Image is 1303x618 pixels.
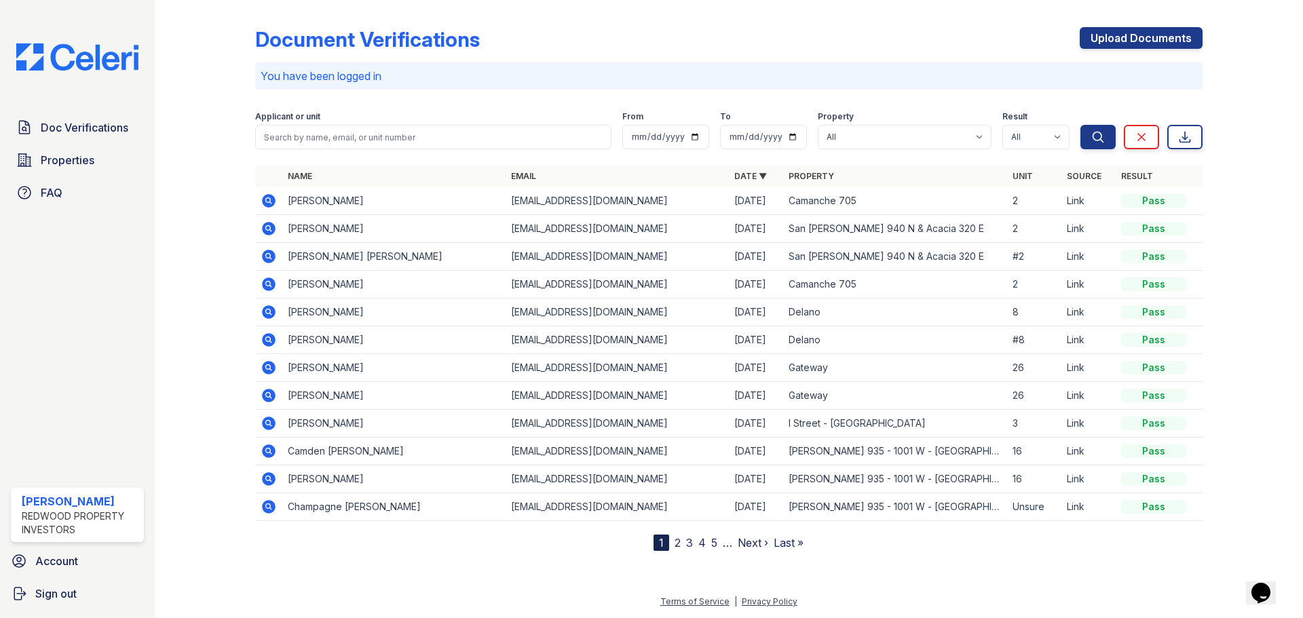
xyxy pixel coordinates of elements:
[506,438,729,465] td: [EMAIL_ADDRESS][DOMAIN_NAME]
[1121,194,1186,208] div: Pass
[255,27,480,52] div: Document Verifications
[1007,326,1061,354] td: #8
[1061,187,1116,215] td: Link
[255,111,320,122] label: Applicant or unit
[22,493,138,509] div: [PERSON_NAME]
[742,596,797,606] a: Privacy Policy
[783,326,1006,354] td: Delano
[783,298,1006,326] td: Delano
[5,547,149,575] a: Account
[282,271,506,298] td: [PERSON_NAME]
[729,410,783,438] td: [DATE]
[506,271,729,298] td: [EMAIL_ADDRESS][DOMAIN_NAME]
[1121,389,1186,402] div: Pass
[255,125,611,149] input: Search by name, email, or unit number
[1007,215,1061,243] td: 2
[783,243,1006,271] td: San [PERSON_NAME] 940 N & Acacia 320 E
[1121,500,1186,514] div: Pass
[506,187,729,215] td: [EMAIL_ADDRESS][DOMAIN_NAME]
[1007,298,1061,326] td: 8
[1061,215,1116,243] td: Link
[686,536,693,549] a: 3
[1121,333,1186,347] div: Pass
[282,298,506,326] td: [PERSON_NAME]
[1061,243,1116,271] td: Link
[1121,305,1186,319] div: Pass
[729,271,783,298] td: [DATE]
[506,382,729,410] td: [EMAIL_ADDRESS][DOMAIN_NAME]
[723,535,732,551] span: …
[783,354,1006,382] td: Gateway
[35,553,78,569] span: Account
[506,465,729,493] td: [EMAIL_ADDRESS][DOMAIN_NAME]
[774,536,804,549] a: Last »
[282,410,506,438] td: [PERSON_NAME]
[729,187,783,215] td: [DATE]
[783,215,1006,243] td: San [PERSON_NAME] 940 N & Acacia 320 E
[1121,277,1186,291] div: Pass
[1121,222,1186,235] div: Pass
[282,465,506,493] td: [PERSON_NAME]
[783,438,1006,465] td: [PERSON_NAME] 935 - 1001 W - [GEOGRAPHIC_DATA] Apartments
[506,298,729,326] td: [EMAIL_ADDRESS][DOMAIN_NAME]
[506,354,729,382] td: [EMAIL_ADDRESS][DOMAIN_NAME]
[282,382,506,410] td: [PERSON_NAME]
[1061,326,1116,354] td: Link
[789,171,834,181] a: Property
[506,215,729,243] td: [EMAIL_ADDRESS][DOMAIN_NAME]
[783,410,1006,438] td: I Street - [GEOGRAPHIC_DATA]
[1007,438,1061,465] td: 16
[5,43,149,71] img: CE_Logo_Blue-a8612792a0a2168367f1c8372b55b34899dd931a85d93a1a3d3e32e68fde9ad4.png
[506,493,729,521] td: [EMAIL_ADDRESS][DOMAIN_NAME]
[1061,493,1116,521] td: Link
[1007,271,1061,298] td: 2
[11,114,144,141] a: Doc Verifications
[720,111,731,122] label: To
[11,179,144,206] a: FAQ
[511,171,536,181] a: Email
[261,68,1197,84] p: You have been logged in
[506,410,729,438] td: [EMAIL_ADDRESS][DOMAIN_NAME]
[1002,111,1027,122] label: Result
[729,298,783,326] td: [DATE]
[1121,171,1153,181] a: Result
[729,215,783,243] td: [DATE]
[282,187,506,215] td: [PERSON_NAME]
[783,493,1006,521] td: [PERSON_NAME] 935 - 1001 W - [GEOGRAPHIC_DATA] Apartments
[729,354,783,382] td: [DATE]
[1121,250,1186,263] div: Pass
[1121,472,1186,486] div: Pass
[1246,564,1289,604] iframe: chat widget
[1121,361,1186,374] div: Pass
[622,111,643,122] label: From
[5,580,149,607] a: Sign out
[41,119,128,136] span: Doc Verifications
[35,585,77,602] span: Sign out
[1061,271,1116,298] td: Link
[660,596,730,606] a: Terms of Service
[282,438,506,465] td: Camden [PERSON_NAME]
[11,147,144,174] a: Properties
[729,326,783,354] td: [DATE]
[729,493,783,521] td: [DATE]
[1061,382,1116,410] td: Link
[1121,444,1186,458] div: Pass
[729,438,783,465] td: [DATE]
[1061,438,1116,465] td: Link
[41,185,62,201] span: FAQ
[783,465,1006,493] td: [PERSON_NAME] 935 - 1001 W - [GEOGRAPHIC_DATA] Apartments
[282,493,506,521] td: Champagne [PERSON_NAME]
[282,215,506,243] td: [PERSON_NAME]
[506,326,729,354] td: [EMAIL_ADDRESS][DOMAIN_NAME]
[282,243,506,271] td: [PERSON_NAME] [PERSON_NAME]
[1080,27,1203,49] a: Upload Documents
[41,152,94,168] span: Properties
[282,326,506,354] td: [PERSON_NAME]
[654,535,669,551] div: 1
[1007,493,1061,521] td: Unsure
[1121,417,1186,430] div: Pass
[288,171,312,181] a: Name
[1061,465,1116,493] td: Link
[1007,354,1061,382] td: 26
[729,243,783,271] td: [DATE]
